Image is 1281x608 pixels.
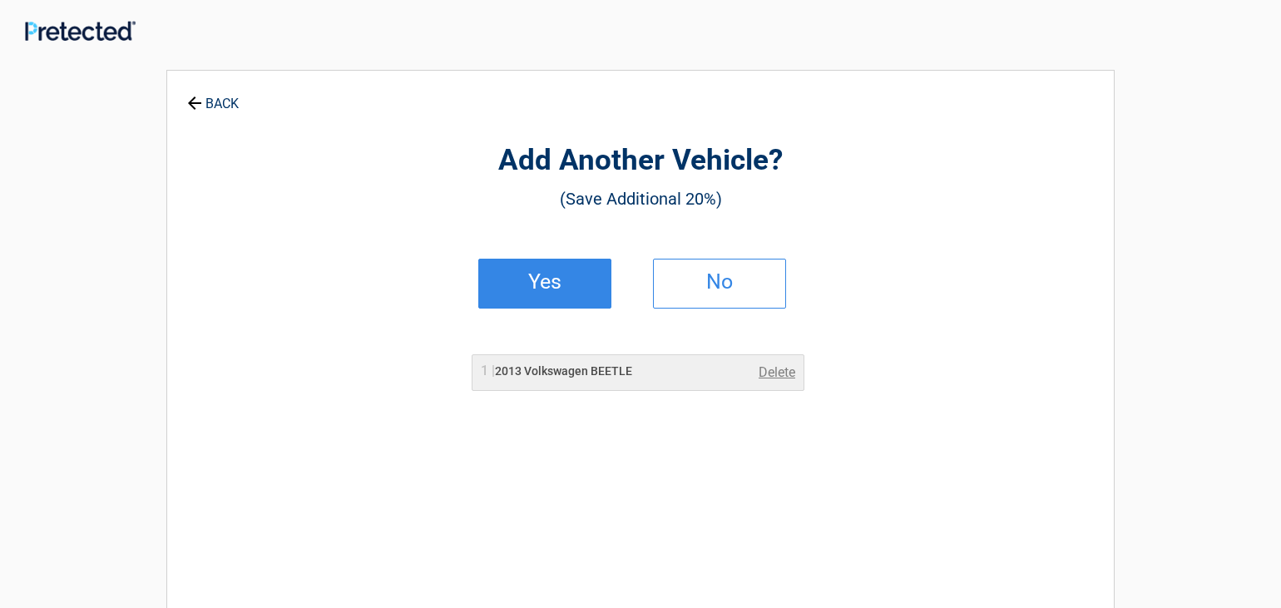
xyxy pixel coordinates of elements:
a: BACK [184,82,242,111]
h2: Add Another Vehicle? [259,141,1022,180]
h2: 2013 Volkswagen BEETLE [481,363,632,380]
h3: (Save Additional 20%) [259,185,1022,213]
h2: No [670,276,769,288]
a: Delete [759,363,795,383]
img: Main Logo [25,21,136,41]
span: 1 | [481,363,495,378]
h2: Yes [496,276,594,288]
